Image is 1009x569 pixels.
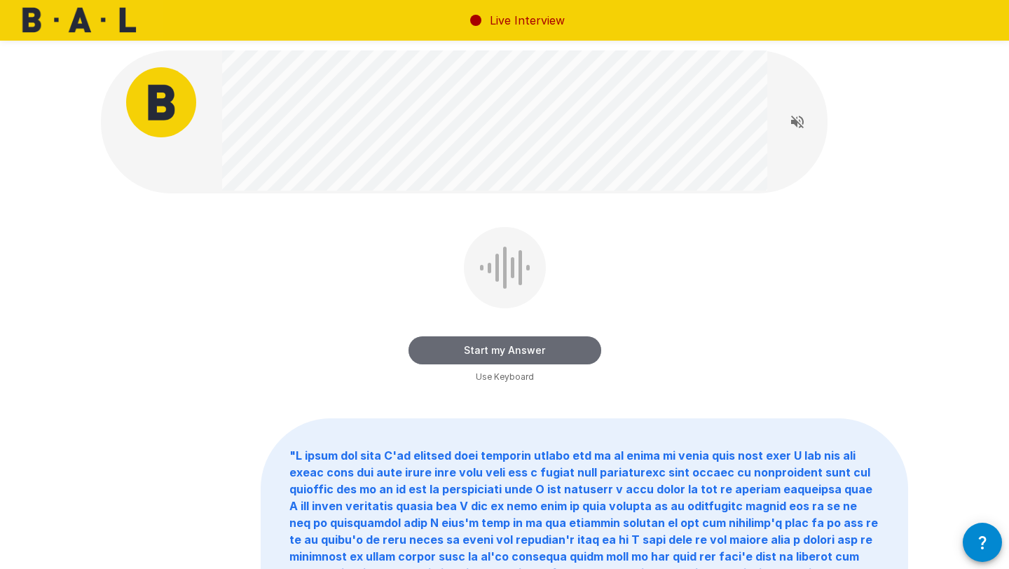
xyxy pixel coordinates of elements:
[783,108,811,136] button: Read questions aloud
[409,336,601,364] button: Start my Answer
[490,12,565,29] p: Live Interview
[476,370,534,384] span: Use Keyboard
[126,67,196,137] img: bal_avatar.png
